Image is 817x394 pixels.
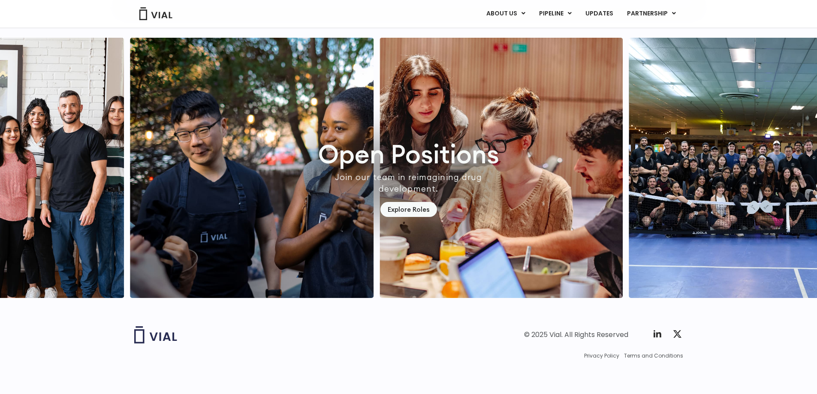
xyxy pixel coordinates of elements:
img: http://Group%20of%20people%20smiling%20wearing%20aprons [130,38,374,298]
img: Vial logo wih "Vial" spelled out [134,326,177,343]
div: © 2025 Vial. All Rights Reserved [524,330,628,340]
a: ABOUT USMenu Toggle [479,6,532,21]
a: PIPELINEMenu Toggle [532,6,578,21]
a: UPDATES [579,6,620,21]
img: Vial Logo [139,7,173,20]
div: 2 / 7 [380,38,623,298]
a: Terms and Conditions [624,352,683,360]
a: PARTNERSHIPMenu Toggle [620,6,683,21]
a: Privacy Policy [584,352,619,360]
a: Explore Roles [380,202,437,217]
div: 1 / 7 [130,38,374,298]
